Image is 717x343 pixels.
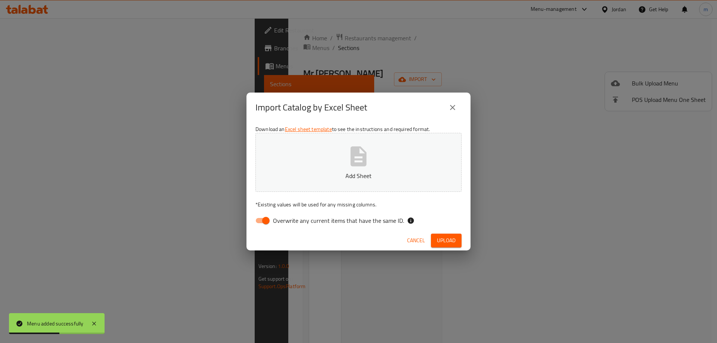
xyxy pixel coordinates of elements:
svg: If the overwrite option isn't selected, then the items that match an existing ID will be ignored ... [407,217,415,224]
button: Cancel [404,234,428,247]
button: close [444,99,462,116]
h2: Import Catalog by Excel Sheet [255,102,367,113]
div: Menu added successfully [27,319,84,328]
span: Upload [437,236,456,245]
span: Cancel [407,236,425,245]
button: Add Sheet [255,133,462,192]
button: Upload [431,234,462,247]
a: Excel sheet template [285,124,332,134]
div: Download an to see the instructions and required format. [246,122,471,231]
span: Overwrite any current items that have the same ID. [273,216,404,225]
p: Existing values will be used for any missing columns. [255,201,462,208]
p: Add Sheet [267,171,450,180]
